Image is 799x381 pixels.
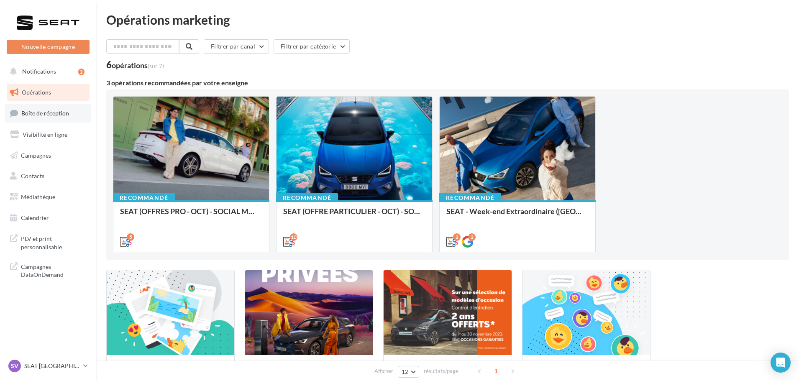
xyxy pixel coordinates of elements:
span: Médiathèque [21,193,55,200]
span: Opérations [22,89,51,96]
span: résultats/page [424,367,458,375]
span: Campagnes [21,151,51,159]
button: Notifications 2 [5,63,88,80]
span: Boîte de réception [21,110,69,117]
a: Campagnes [5,147,91,164]
div: 2 [453,233,461,241]
span: SV [11,362,18,370]
div: 3 opérations recommandées par votre enseigne [106,79,789,86]
span: Calendrier [21,214,49,221]
span: PLV et print personnalisable [21,233,86,251]
span: (sur 7) [148,62,164,69]
div: Recommandé [276,193,338,202]
a: Opérations [5,84,91,101]
span: Afficher [374,367,393,375]
button: Filtrer par canal [204,39,269,54]
a: Contacts [5,167,91,185]
a: Campagnes DataOnDemand [5,258,91,282]
a: Médiathèque [5,188,91,206]
div: 2 [78,69,85,75]
div: SEAT (OFFRES PRO - OCT) - SOCIAL MEDIA [120,207,262,224]
div: SEAT - Week-end Extraordinaire ([GEOGRAPHIC_DATA]) - OCTOBRE [446,207,589,224]
a: Visibilité en ligne [5,126,91,143]
div: opérations [112,61,164,69]
a: SV SEAT [GEOGRAPHIC_DATA] [7,358,90,374]
div: SEAT (OFFRE PARTICULIER - OCT) - SOCIAL MEDIA [283,207,425,224]
div: 10 [290,233,297,241]
button: Filtrer par catégorie [274,39,350,54]
div: Recommandé [439,193,501,202]
span: Contacts [21,172,44,179]
span: 12 [402,368,409,375]
a: Boîte de réception [5,104,91,122]
div: Recommandé [113,193,175,202]
span: Campagnes DataOnDemand [21,261,86,279]
span: Notifications [22,68,56,75]
div: Open Intercom Messenger [771,353,791,373]
span: Visibilité en ligne [23,131,67,138]
div: 5 [127,233,134,241]
span: 1 [489,364,503,378]
button: 12 [398,366,419,378]
p: SEAT [GEOGRAPHIC_DATA] [24,362,80,370]
div: 6 [106,60,164,69]
a: PLV et print personnalisable [5,230,91,254]
div: Opérations marketing [106,13,789,26]
button: Nouvelle campagne [7,40,90,54]
div: 2 [468,233,476,241]
a: Calendrier [5,209,91,227]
